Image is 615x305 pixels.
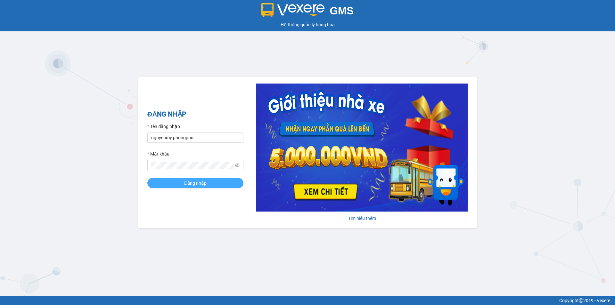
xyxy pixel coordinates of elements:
div: Hệ thống quản lý hàng hóa [2,21,613,28]
a: GMS [261,10,354,15]
img: logo 2 [261,3,325,17]
div: Tìm hiểu thêm [256,215,468,222]
span: eye-invisible [235,163,240,167]
label: Mật khẩu [147,150,169,157]
input: Mật khẩu [151,162,234,169]
img: banner-0 [256,84,468,212]
span: copyright [579,298,583,303]
input: Tên đăng nhập [147,132,243,143]
button: Đăng nhập [147,178,243,188]
span: Đăng nhập [184,180,207,187]
div: Copyright 2019 - Vexere [5,297,610,304]
h2: ĐĂNG NHẬP [147,109,243,120]
label: Tên đăng nhập [147,123,180,130]
span: GMS [330,5,354,17]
